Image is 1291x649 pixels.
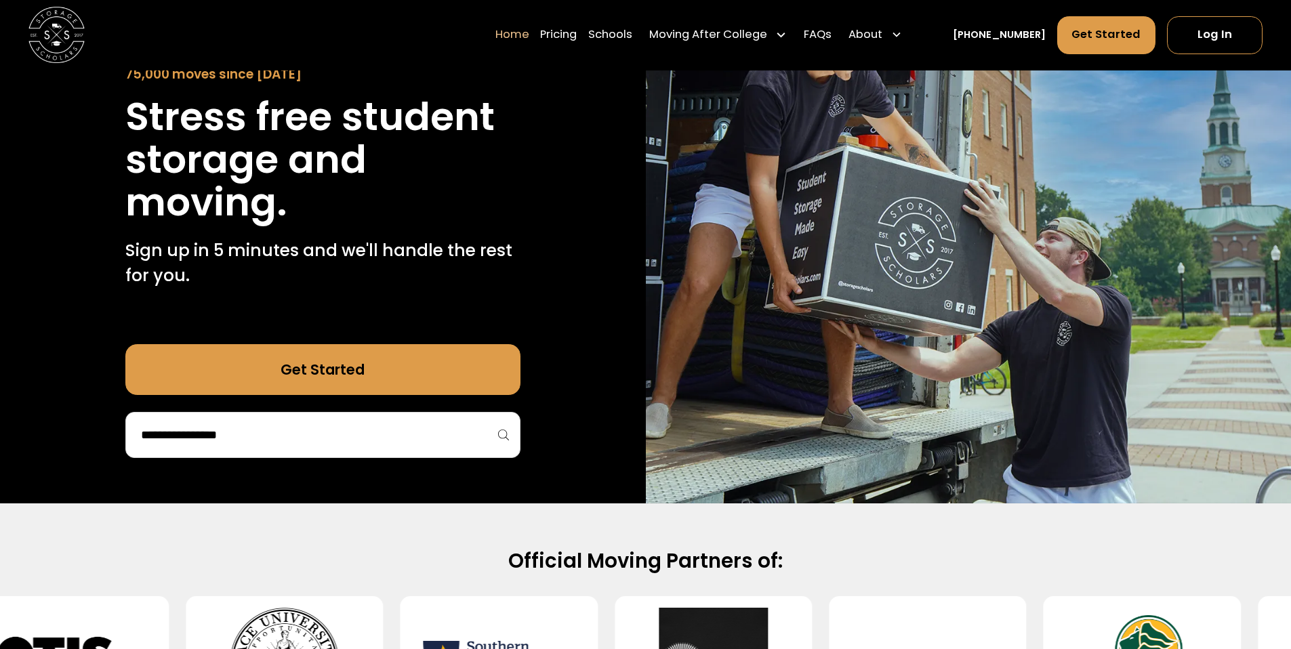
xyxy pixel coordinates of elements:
img: Storage Scholars main logo [28,7,85,63]
a: Home [495,16,529,55]
a: home [28,7,85,63]
div: Moving After College [644,16,793,55]
a: Get Started [125,344,520,395]
a: Schools [588,16,632,55]
div: About [848,27,882,44]
a: [PHONE_NUMBER] [953,28,1046,43]
a: Log In [1167,16,1263,54]
a: FAQs [804,16,832,55]
h1: Stress free student storage and moving. [125,96,520,224]
a: Pricing [540,16,577,55]
h2: Official Moving Partners of: [194,548,1097,574]
div: 75,000 moves since [DATE] [125,65,520,84]
p: Sign up in 5 minutes and we'll handle the rest for you. [125,238,520,289]
div: About [843,16,908,55]
a: Get Started [1057,16,1156,54]
div: Moving After College [649,27,767,44]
